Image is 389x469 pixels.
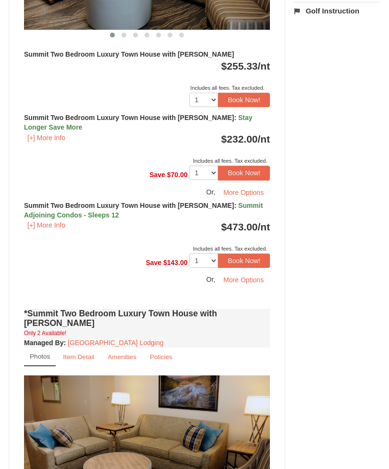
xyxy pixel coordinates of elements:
a: Amenities [101,348,143,366]
span: Save [146,258,161,266]
button: More Options [217,185,270,200]
span: Stay Longer Save More [24,114,253,131]
span: Summit Adjoining Condos - Sleeps 12 [24,202,263,219]
button: Book Now! [218,166,270,180]
small: Item Detail [63,353,94,361]
button: Book Now! [218,253,270,268]
button: [+] More Info [24,132,69,143]
small: Policies [150,353,172,361]
a: Golf Instruction [294,2,379,20]
button: [+] More Info [24,220,69,230]
button: Book Now! [218,93,270,107]
a: Photos [24,348,56,366]
span: Or, [207,188,216,195]
strong: Summit Two Bedroom Luxury Town House with [PERSON_NAME] [24,114,253,131]
strong: Summit Two Bedroom Luxury Town House with [PERSON_NAME] [24,50,234,58]
span: : [234,114,236,121]
span: /nt [258,221,270,232]
small: Amenities [108,353,136,361]
div: Includes all fees. Tax excluded. [24,156,270,166]
span: : [234,202,236,209]
h4: *Summit Two Bedroom Luxury Town House with [PERSON_NAME] [24,309,270,328]
span: Save [149,171,165,179]
strong: $255.33 [221,60,270,72]
a: [GEOGRAPHIC_DATA] Lodging [68,339,163,347]
span: $473.00 [221,221,258,232]
button: More Options [217,273,270,287]
span: /nt [258,133,270,144]
span: Or, [207,276,216,283]
small: Photos [30,353,50,360]
a: Item Detail [57,348,100,366]
div: Includes all fees. Tax excluded. [24,83,270,93]
span: $143.00 [163,258,188,266]
strong: : [24,339,66,347]
div: Includes all fees. Tax excluded. [24,244,270,253]
span: Managed By [24,339,63,347]
a: Policies [144,348,179,366]
span: /nt [258,60,270,72]
small: Only 2 Available! [24,330,66,337]
span: $70.00 [167,171,188,179]
span: $232.00 [221,133,258,144]
strong: Summit Two Bedroom Luxury Town House with [PERSON_NAME] [24,202,263,219]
